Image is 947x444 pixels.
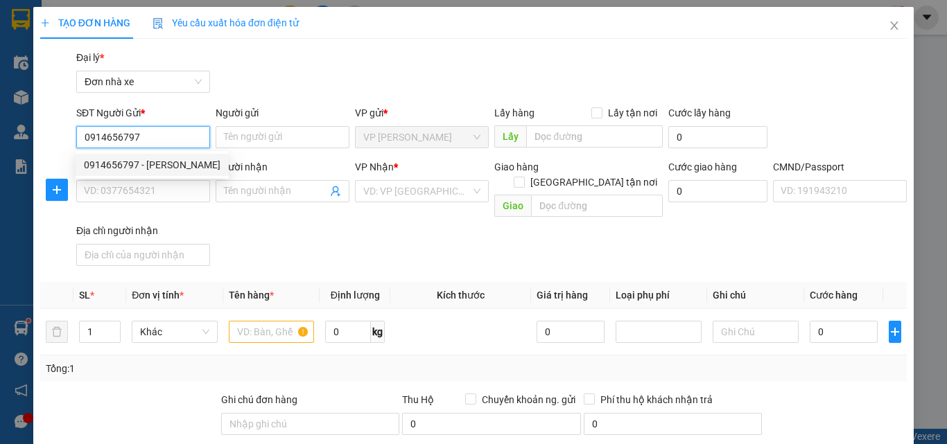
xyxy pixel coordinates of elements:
span: Phí thu hộ khách nhận trả [595,392,718,407]
button: delete [46,321,68,343]
span: kg [371,321,385,343]
span: plus [40,18,50,28]
input: Ghi Chú [713,321,799,343]
input: Dọc đường [526,125,663,148]
span: Đại lý [76,52,104,63]
div: Tổng: 1 [46,361,367,376]
span: plus [46,184,67,195]
div: Người gửi [216,105,349,121]
span: Cước hàng [810,290,858,301]
span: Giao hàng [494,161,539,172]
span: plus [889,326,901,337]
span: Lấy [494,125,526,148]
div: VP gửi [355,105,489,121]
div: CMND/Passport [773,159,907,175]
span: Tên hàng [229,290,274,301]
input: Dọc đường [531,195,663,217]
span: SL [79,290,90,301]
div: Người nhận [216,159,349,175]
span: Đơn nhà xe [85,71,202,92]
label: Ghi chú đơn hàng [221,394,297,405]
span: Kích thước [437,290,485,301]
input: VD: Bàn, Ghế [229,321,315,343]
th: Loại phụ phí [610,282,707,309]
span: Giá trị hàng [537,290,588,301]
span: Thu Hộ [402,394,434,405]
span: VP Ngọc Hồi [363,127,480,148]
span: close [889,20,900,31]
span: Yêu cầu xuất hóa đơn điện tử [153,17,299,28]
span: user-add [330,186,341,197]
input: Ghi chú đơn hàng [221,413,399,435]
div: SĐT Người Gửi [76,105,210,121]
button: Close [875,7,914,46]
img: icon [153,18,164,29]
th: Ghi chú [707,282,804,309]
span: Giao [494,195,531,217]
input: Địa chỉ của người nhận [76,244,210,266]
input: 0 [537,321,605,343]
div: 0914656797 - [PERSON_NAME] [84,157,220,172]
span: Khác [140,321,209,342]
span: Lấy hàng [494,107,535,118]
button: plus [889,321,901,343]
input: Cước giao hàng [668,180,767,202]
span: Đơn vị tính [132,290,184,301]
div: 0914656797 - VINH [76,154,229,176]
span: VP Nhận [355,161,394,172]
label: Cước lấy hàng [668,107,731,118]
div: Địa chỉ người nhận [76,223,210,238]
label: Cước giao hàng [668,161,737,172]
button: plus [46,179,68,201]
span: [GEOGRAPHIC_DATA] tận nơi [525,175,663,190]
span: Định lượng [331,290,380,301]
span: TẠO ĐƠN HÀNG [40,17,130,28]
span: Lấy tận nơi [602,105,663,121]
span: Chuyển khoản ng. gửi [476,392,581,407]
input: Cước lấy hàng [668,126,767,148]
